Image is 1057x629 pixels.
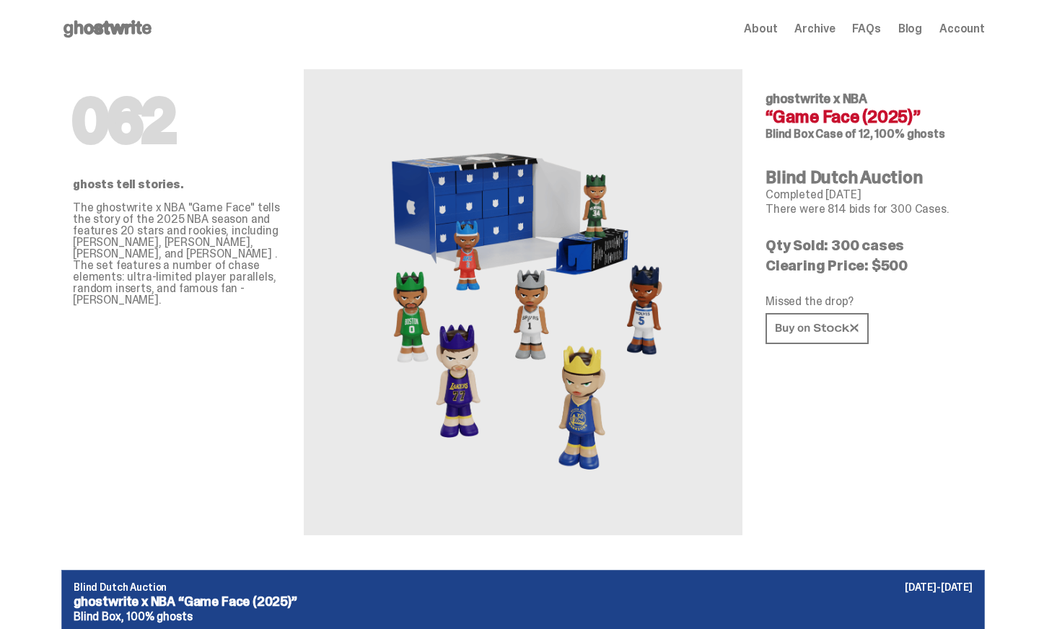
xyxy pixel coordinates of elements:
[766,126,814,141] span: Blind Box
[766,108,973,126] h4: “Game Face (2025)”
[364,104,682,501] img: NBA&ldquo;Game Face (2025)&rdquo;
[766,90,867,107] span: ghostwrite x NBA
[73,202,281,306] p: The ghostwrite x NBA "Game Face" tells the story of the 2025 NBA season and features 20 stars and...
[74,582,973,592] p: Blind Dutch Auction
[126,609,192,624] span: 100% ghosts
[744,23,777,35] a: About
[74,595,973,608] p: ghostwrite x NBA “Game Face (2025)”
[766,203,973,215] p: There were 814 bids for 300 Cases.
[939,23,985,35] a: Account
[74,609,123,624] span: Blind Box,
[898,23,922,35] a: Blog
[794,23,835,35] a: Archive
[766,258,973,273] p: Clearing Price: $500
[766,238,973,252] p: Qty Sold: 300 cases
[905,582,973,592] p: [DATE]-[DATE]
[852,23,880,35] a: FAQs
[766,169,973,186] h4: Blind Dutch Auction
[73,92,281,150] h1: 062
[766,296,973,307] p: Missed the drop?
[815,126,944,141] span: Case of 12, 100% ghosts
[73,179,281,190] p: ghosts tell stories.
[766,189,973,201] p: Completed [DATE]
